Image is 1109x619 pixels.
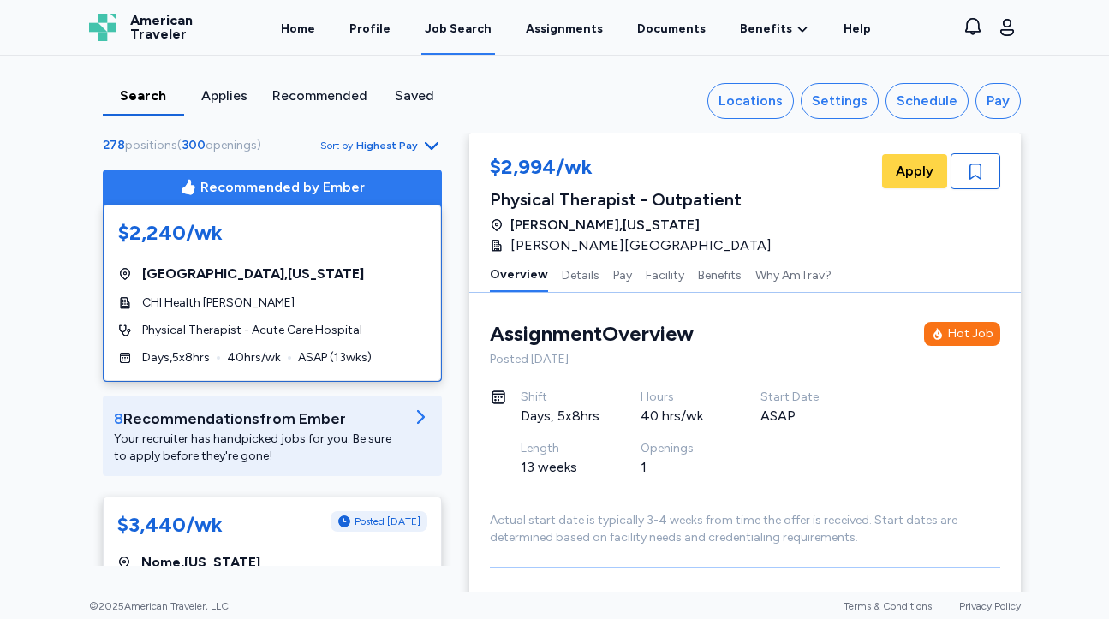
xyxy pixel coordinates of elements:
span: Apply [896,161,933,182]
div: 40 hrs/wk [641,406,719,426]
button: Sort byHighest Pay [320,135,442,156]
img: Logo [89,14,116,41]
span: [GEOGRAPHIC_DATA] , [US_STATE] [142,264,364,284]
div: Hours [641,389,719,406]
button: Overview [490,256,548,292]
span: Physical Therapist - Acute Care Hospital [142,322,362,339]
div: Schedule [897,91,957,111]
a: Job Search [421,2,495,55]
button: Why AmTrav? [755,256,832,292]
div: Applies [191,86,259,106]
div: Length [521,440,599,457]
h3: Details [490,588,1000,616]
div: Recommended [272,86,367,106]
div: Locations [718,91,783,111]
span: 40 hrs/wk [227,349,281,366]
span: positions [125,138,177,152]
div: $3,440/wk [117,511,223,539]
div: ASAP [760,406,839,426]
div: Days, 5x8hrs [521,406,599,426]
div: Your recruiter has handpicked jobs for you. Be sure to apply before they're gone! [114,431,403,465]
span: 300 [182,138,206,152]
div: Settings [812,91,868,111]
button: Benefits [698,256,742,292]
div: Posted [DATE] [490,351,1000,368]
span: Sort by [320,139,353,152]
span: [PERSON_NAME][GEOGRAPHIC_DATA] [510,235,772,256]
button: Details [562,256,599,292]
span: CHI Health [PERSON_NAME] [142,295,295,312]
div: Assignment Overview [490,320,694,348]
span: © 2025 American Traveler, LLC [89,599,229,613]
a: Benefits [740,21,809,38]
div: Openings [641,440,719,457]
div: $2,994/wk [490,153,782,184]
div: ( ) [103,137,268,154]
div: Search [110,86,177,106]
div: Recommendation s from Ember [114,407,403,431]
div: Pay [987,91,1010,111]
span: Nome , [US_STATE] [141,552,260,573]
span: openings [206,138,257,152]
div: Job Search [425,21,492,38]
span: Posted [DATE] [355,515,420,528]
div: Actual start date is typically 3-4 weeks from time the offer is received. Start dates are determi... [490,512,1000,546]
button: Apply [882,154,947,188]
span: 8 [114,409,123,428]
div: $2,240/wk [118,219,426,247]
button: Locations [707,83,794,119]
button: Facility [646,256,684,292]
span: ASAP ( 13 wks) [298,349,372,366]
button: Schedule [885,83,969,119]
button: Pay [975,83,1021,119]
button: Settings [801,83,879,119]
div: Shift [521,389,599,406]
div: Physical Therapist - Outpatient [490,187,782,211]
button: Pay [613,256,632,292]
div: Hot Job [948,325,993,342]
span: Days , 5 x 8 hrs [142,349,210,366]
span: [PERSON_NAME] , [US_STATE] [510,215,700,235]
a: Privacy Policy [959,600,1021,612]
span: Benefits [740,21,792,38]
span: American Traveler [130,14,193,41]
span: Highest Pay [356,139,418,152]
a: Terms & Conditions [844,600,932,612]
div: Start Date [760,389,839,406]
span: 278 [103,138,125,152]
div: 13 weeks [521,457,599,478]
div: Saved [381,86,449,106]
span: Recommended by Ember [200,177,365,198]
div: 1 [641,457,719,478]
